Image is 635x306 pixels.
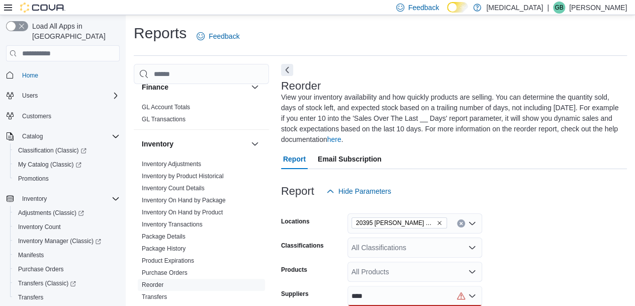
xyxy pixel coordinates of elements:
span: 20395 [PERSON_NAME] Hwy [356,218,434,228]
span: Home [18,68,120,81]
span: Adjustments (Classic) [18,209,84,217]
span: Package Details [142,233,186,241]
span: Inventory Count [14,221,120,233]
a: Transfers [14,291,47,303]
a: Product Expirations [142,257,194,264]
a: GL Transactions [142,116,186,123]
span: Package History [142,245,186,253]
h1: Reports [134,23,187,43]
span: Hide Parameters [338,186,391,196]
a: here [327,135,341,143]
span: Transfers (Classic) [18,279,76,287]
span: My Catalog (Classic) [14,159,120,171]
label: Suppliers [281,290,309,298]
span: Inventory Manager (Classic) [14,235,120,247]
button: Inventory [2,192,124,206]
span: Customers [22,112,51,120]
span: Email Subscription [318,149,382,169]
button: Users [18,90,42,102]
button: Finance [142,82,247,92]
label: Classifications [281,242,324,250]
h3: Report [281,185,314,197]
a: GL Account Totals [142,104,190,111]
div: Glen Byrne [553,2,565,14]
button: Open list of options [468,244,476,252]
span: Inventory On Hand by Package [142,196,226,204]
span: Inventory [18,193,120,205]
a: Inventory Count [14,221,65,233]
a: Inventory On Hand by Product [142,209,223,216]
span: Promotions [18,175,49,183]
button: Purchase Orders [10,262,124,276]
span: GL Transactions [142,115,186,123]
span: Purchase Orders [18,265,64,273]
p: | [547,2,549,14]
span: Classification (Classic) [14,144,120,157]
span: Users [18,90,120,102]
button: Customers [2,109,124,123]
button: Inventory Count [10,220,124,234]
span: Transfers [14,291,120,303]
span: Inventory Adjustments [142,160,201,168]
button: Catalog [2,129,124,143]
h3: Finance [142,82,168,92]
button: Manifests [10,248,124,262]
a: Inventory Manager (Classic) [14,235,105,247]
span: Transfers [18,293,43,301]
span: Purchase Orders [14,263,120,275]
button: Open list of options [468,268,476,276]
label: Locations [281,217,310,225]
span: Promotions [14,173,120,185]
span: Reorder [142,281,163,289]
span: Inventory [22,195,47,203]
h3: Inventory [142,139,173,149]
h3: Reorder [281,80,321,92]
button: Home [2,67,124,82]
a: My Catalog (Classic) [14,159,85,171]
button: Remove 20395 Lougheed Hwy from selection in this group [436,220,442,226]
span: GL Account Totals [142,103,190,111]
a: Inventory Adjustments [142,161,201,168]
a: Reorder [142,281,163,288]
span: Inventory Count [18,223,61,231]
button: Finance [249,81,261,93]
a: Transfers (Classic) [14,277,80,289]
span: Product Expirations [142,257,194,265]
span: Catalog [22,132,43,140]
span: Classification (Classic) [18,146,86,155]
span: Load All Apps in [GEOGRAPHIC_DATA] [28,21,120,41]
button: Hide Parameters [322,181,395,201]
a: Feedback [193,26,243,46]
button: Users [2,89,124,103]
button: Clear input [457,219,465,227]
span: Feedback [408,3,439,13]
span: Customers [18,110,120,122]
div: Finance [134,101,269,129]
a: Package History [142,245,186,252]
button: Open list of options [468,219,476,227]
span: Transfers (Classic) [14,277,120,289]
span: Home [22,71,38,80]
span: My Catalog (Classic) [18,161,81,169]
p: [MEDICAL_DATA] [486,2,543,14]
a: Adjustments (Classic) [14,207,88,219]
button: Next [281,64,293,76]
a: Package Details [142,233,186,240]
button: Catalog [18,130,47,142]
span: Catalog [18,130,120,142]
button: Promotions [10,172,124,186]
div: View your inventory availability and how quickly products are selling. You can determine the quan... [281,92,622,145]
span: Report [283,149,306,169]
button: Inventory [249,138,261,150]
img: Cova [20,3,65,13]
span: Purchase Orders [142,269,188,277]
a: Inventory Transactions [142,221,203,228]
a: Inventory On Hand by Package [142,197,226,204]
a: Home [18,69,42,82]
span: Inventory Transactions [142,220,203,228]
a: Inventory Manager (Classic) [10,234,124,248]
a: Purchase Orders [142,269,188,276]
span: 20395 Lougheed Hwy [351,217,447,228]
a: My Catalog (Classic) [10,158,124,172]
